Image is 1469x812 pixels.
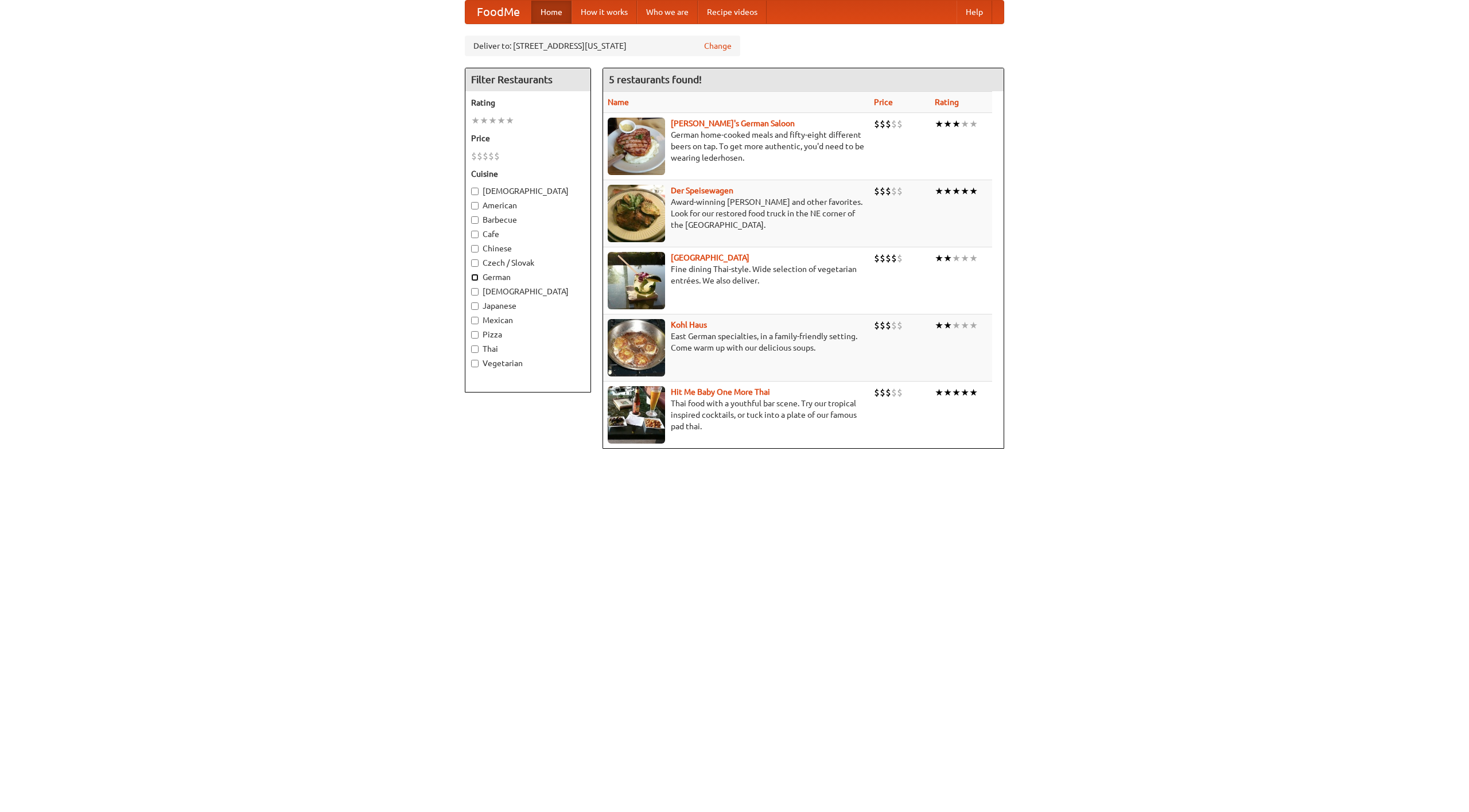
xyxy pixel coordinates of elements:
p: Thai food with a youthful bar scene. Try our tropical inspired cocktails, or tuck into a plate of... [608,398,865,432]
input: [DEMOGRAPHIC_DATA] [471,188,479,195]
input: Vegetarian [471,360,479,367]
li: ★ [497,114,506,127]
li: ★ [961,118,969,130]
li: ★ [943,252,952,265]
li: ★ [935,319,943,332]
li: $ [880,386,885,399]
a: [PERSON_NAME]'s German Saloon [671,119,795,128]
li: ★ [943,386,952,399]
li: ★ [935,386,943,399]
li: ★ [471,114,480,127]
li: ★ [961,185,969,197]
label: [DEMOGRAPHIC_DATA] [471,185,585,197]
li: $ [488,150,494,162]
label: Thai [471,343,585,355]
li: ★ [961,386,969,399]
li: $ [891,386,897,399]
li: $ [891,185,897,197]
a: Who we are [637,1,698,24]
a: Help [957,1,992,24]
li: $ [891,252,897,265]
input: Pizza [471,331,479,339]
input: Chinese [471,245,479,252]
a: Home [531,1,572,24]
li: $ [874,118,880,130]
input: Mexican [471,317,479,324]
img: satay.jpg [608,252,665,309]
a: Price [874,98,893,107]
li: $ [885,185,891,197]
label: Japanese [471,300,585,312]
h4: Filter Restaurants [465,68,590,91]
li: $ [494,150,500,162]
li: ★ [969,185,978,197]
li: $ [874,386,880,399]
input: [DEMOGRAPHIC_DATA] [471,288,479,296]
li: $ [885,319,891,332]
li: ★ [935,118,943,130]
li: $ [483,150,488,162]
a: Hit Me Baby One More Thai [671,387,770,397]
li: $ [880,185,885,197]
input: American [471,202,479,209]
p: East German specialties, in a family-friendly setting. Come warm up with our delicious soups. [608,331,865,353]
li: $ [891,319,897,332]
li: ★ [943,185,952,197]
li: ★ [952,319,961,332]
a: [GEOGRAPHIC_DATA] [671,253,749,262]
li: ★ [480,114,488,127]
a: Der Speisewagen [671,186,733,195]
li: ★ [488,114,497,127]
h5: Cuisine [471,168,585,180]
li: $ [891,118,897,130]
label: Czech / Slovak [471,257,585,269]
p: Fine dining Thai-style. Wide selection of vegetarian entrées. We also deliver. [608,263,865,286]
li: $ [880,118,885,130]
li: ★ [952,252,961,265]
li: $ [477,150,483,162]
li: ★ [952,386,961,399]
label: Cafe [471,228,585,240]
img: esthers.jpg [608,118,665,175]
label: Chinese [471,243,585,254]
a: Rating [935,98,959,107]
label: American [471,200,585,211]
li: ★ [969,386,978,399]
ng-pluralize: 5 restaurants found! [609,74,702,85]
li: ★ [961,252,969,265]
li: $ [471,150,477,162]
label: German [471,271,585,283]
a: Kohl Haus [671,320,707,329]
li: $ [897,185,903,197]
img: kohlhaus.jpg [608,319,665,376]
li: ★ [935,252,943,265]
li: $ [880,319,885,332]
li: ★ [943,319,952,332]
li: $ [885,118,891,130]
a: Recipe videos [698,1,767,24]
li: ★ [969,118,978,130]
li: ★ [969,319,978,332]
input: Japanese [471,302,479,310]
li: ★ [961,319,969,332]
li: $ [874,319,880,332]
a: FoodMe [465,1,531,24]
li: $ [897,319,903,332]
li: ★ [952,185,961,197]
li: $ [885,252,891,265]
a: Change [704,40,732,52]
li: ★ [506,114,514,127]
li: $ [885,386,891,399]
h5: Price [471,133,585,144]
img: babythai.jpg [608,386,665,444]
li: $ [897,252,903,265]
label: [DEMOGRAPHIC_DATA] [471,286,585,297]
label: Vegetarian [471,358,585,369]
li: $ [874,252,880,265]
li: ★ [943,118,952,130]
a: Name [608,98,629,107]
label: Barbecue [471,214,585,226]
